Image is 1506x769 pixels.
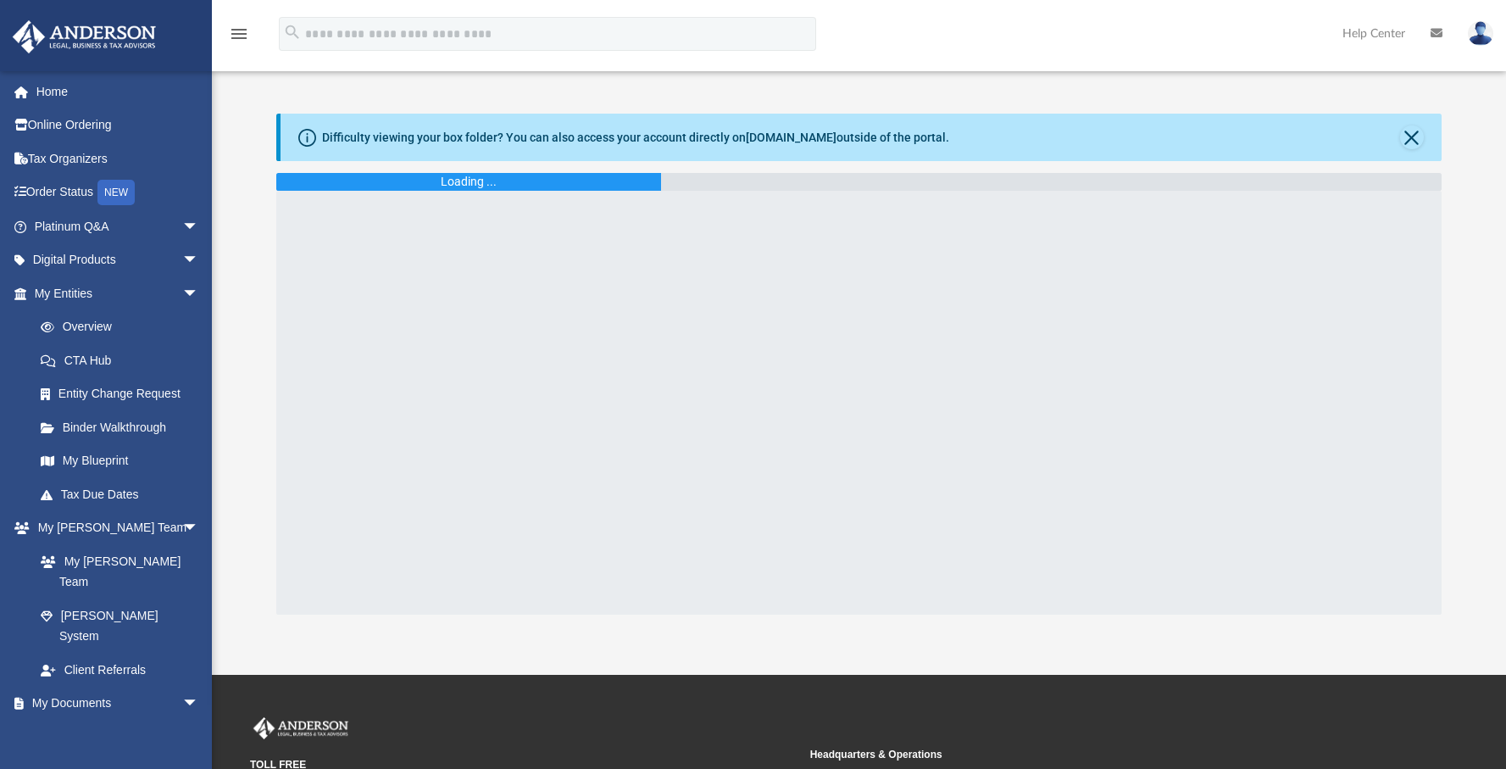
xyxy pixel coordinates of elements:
span: arrow_drop_down [182,243,216,278]
img: User Pic [1468,21,1493,46]
a: Client Referrals [24,653,216,687]
i: menu [229,24,249,44]
button: Close [1400,125,1424,149]
a: Tax Organizers [12,142,225,176]
a: My Entitiesarrow_drop_down [12,276,225,310]
small: Headquarters & Operations [810,747,1359,762]
a: [DOMAIN_NAME] [746,131,836,144]
a: Platinum Q&Aarrow_drop_down [12,209,225,243]
a: Entity Change Request [24,377,225,411]
div: Loading ... [441,173,497,191]
a: Binder Walkthrough [24,410,225,444]
a: menu [229,32,249,44]
a: My [PERSON_NAME] Team [24,544,208,599]
a: My Blueprint [24,444,216,478]
span: arrow_drop_down [182,511,216,546]
a: My Documentsarrow_drop_down [12,687,216,721]
i: search [283,23,302,42]
a: Order StatusNEW [12,176,225,210]
span: arrow_drop_down [182,276,216,311]
a: Home [12,75,225,109]
a: Overview [24,310,225,344]
img: Anderson Advisors Platinum Portal [250,717,352,739]
div: NEW [97,180,135,205]
span: arrow_drop_down [182,687,216,722]
a: Online Ordering [12,109,225,142]
a: Digital Productsarrow_drop_down [12,243,225,277]
a: [PERSON_NAME] System [24,599,216,653]
a: Tax Due Dates [24,477,225,511]
span: arrow_drop_down [182,209,216,244]
div: Difficulty viewing your box folder? You can also access your account directly on outside of the p... [322,129,949,147]
a: CTA Hub [24,343,225,377]
a: My [PERSON_NAME] Teamarrow_drop_down [12,511,216,545]
img: Anderson Advisors Platinum Portal [8,20,161,53]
